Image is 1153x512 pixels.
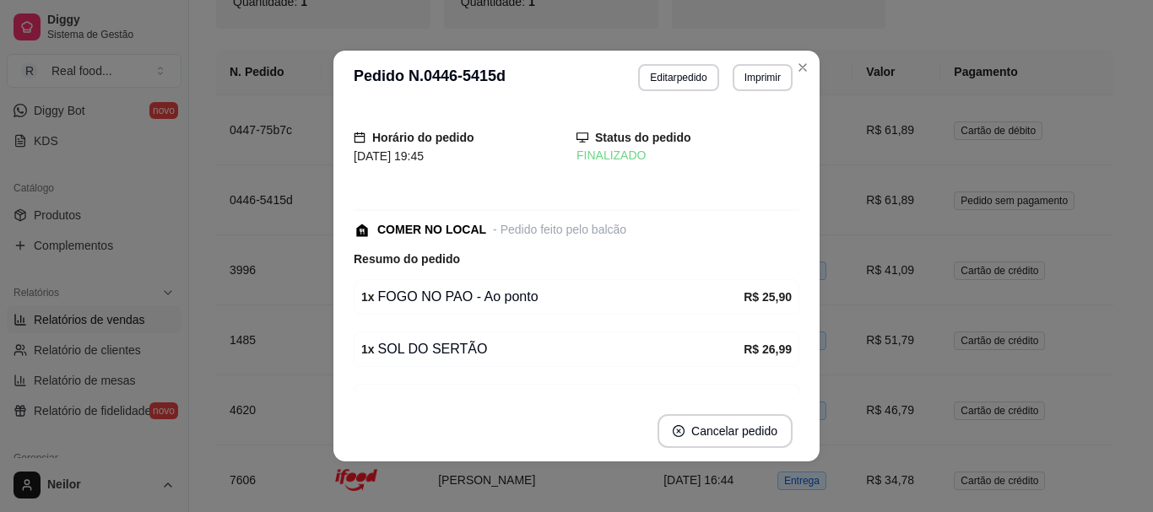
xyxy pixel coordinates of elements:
[744,342,792,356] strong: R$ 26,99
[576,147,799,164] div: FINALIZADO
[638,64,718,91] button: Editarpedido
[744,290,792,304] strong: R$ 25,90
[595,131,691,144] strong: Status do pedido
[354,132,365,143] span: calendar
[354,149,424,163] span: [DATE] 19:45
[361,287,744,307] div: FOGO NO PAO - Ao ponto
[361,339,744,359] div: SOL DO SERTÃO
[673,425,685,437] span: close-circle
[658,414,793,448] button: close-circleCancelar pedido
[377,221,486,239] div: COMER NO LOCAL
[576,132,588,143] span: desktop
[493,221,626,239] div: - Pedido feito pelo balcão
[733,64,793,91] button: Imprimir
[354,64,506,91] h3: Pedido N. 0446-5415d
[789,54,816,81] button: Close
[361,290,375,304] strong: 1 x
[361,391,750,412] div: Refri 600ml - Coca Cola
[361,342,375,356] strong: 1 x
[354,252,460,266] strong: Resumo do pedido
[372,131,474,144] strong: Horário do pedido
